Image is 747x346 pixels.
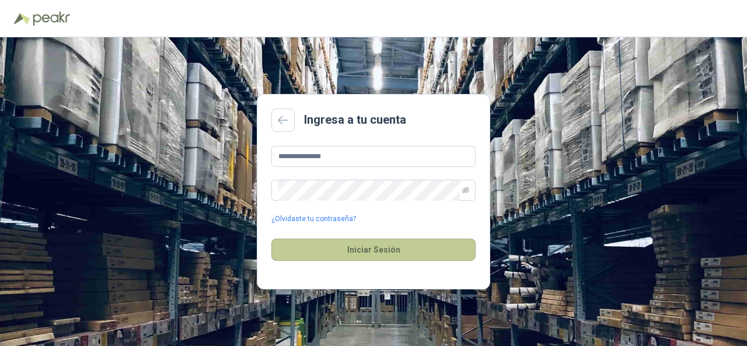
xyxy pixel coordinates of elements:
[271,239,476,261] button: Iniciar Sesión
[304,111,406,129] h2: Ingresa a tu cuenta
[14,13,30,25] img: Logo
[462,187,469,194] span: eye-invisible
[33,12,70,26] img: Peakr
[271,214,356,225] a: ¿Olvidaste tu contraseña?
